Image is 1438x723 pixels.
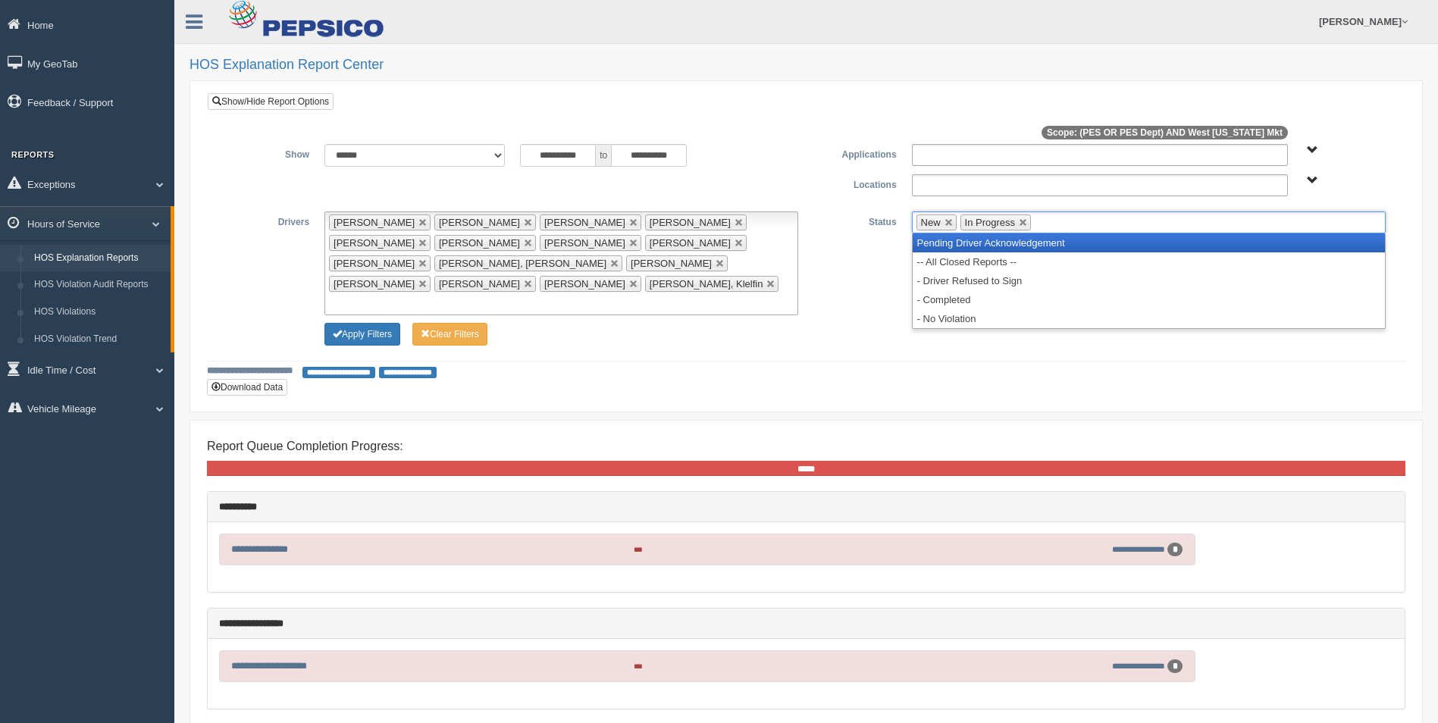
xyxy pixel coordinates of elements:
[439,258,606,269] span: [PERSON_NAME], [PERSON_NAME]
[913,290,1385,309] li: - Completed
[439,237,520,249] span: [PERSON_NAME]
[27,299,171,326] a: HOS Violations
[207,440,1405,453] h4: Report Queue Completion Progress:
[334,217,415,228] span: [PERSON_NAME]
[921,217,941,228] span: New
[190,58,1423,73] h2: HOS Explanation Report Center
[1042,126,1288,139] span: Scope: (PES OR PES Dept) AND West [US_STATE] Mkt
[219,144,317,162] label: Show
[544,278,625,290] span: [PERSON_NAME]
[334,278,415,290] span: [PERSON_NAME]
[807,174,904,192] label: Locations
[334,237,415,249] span: [PERSON_NAME]
[439,217,520,228] span: [PERSON_NAME]
[913,233,1385,252] li: Pending Driver Acknowledgement
[965,217,1015,228] span: In Progress
[650,237,731,249] span: [PERSON_NAME]
[207,379,287,396] button: Download Data
[650,278,763,290] span: [PERSON_NAME], Klelfin
[334,258,415,269] span: [PERSON_NAME]
[412,323,487,346] button: Change Filter Options
[913,309,1385,328] li: - No Violation
[806,144,904,162] label: Applications
[27,326,171,353] a: HOS Violation Trend
[219,211,317,230] label: Drivers
[913,252,1385,271] li: -- All Closed Reports --
[650,217,731,228] span: [PERSON_NAME]
[806,211,904,230] label: Status
[27,245,171,272] a: HOS Explanation Reports
[913,271,1385,290] li: - Driver Refused to Sign
[208,93,334,110] a: Show/Hide Report Options
[596,144,611,167] span: to
[439,278,520,290] span: [PERSON_NAME]
[27,271,171,299] a: HOS Violation Audit Reports
[631,258,712,269] span: [PERSON_NAME]
[544,237,625,249] span: [PERSON_NAME]
[544,217,625,228] span: [PERSON_NAME]
[324,323,400,346] button: Change Filter Options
